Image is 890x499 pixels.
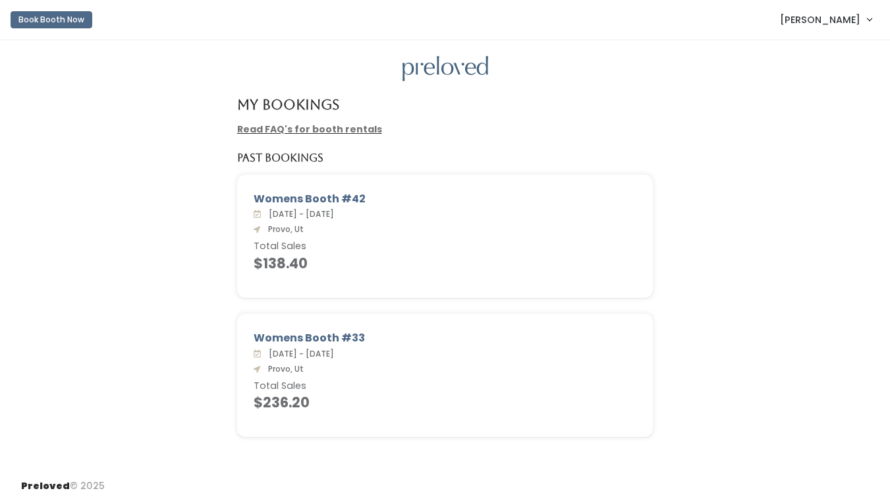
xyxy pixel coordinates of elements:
[11,5,92,34] a: Book Booth Now
[254,395,637,410] h4: $236.20
[254,330,637,346] div: Womens Booth #33
[254,381,637,392] h6: Total Sales
[403,56,488,82] img: preloved logo
[237,97,339,112] h4: My Bookings
[263,223,304,235] span: Provo, Ut
[237,152,323,164] h5: Past Bookings
[264,348,334,359] span: [DATE] - [DATE]
[21,469,105,493] div: © 2025
[254,191,637,207] div: Womens Booth #42
[254,256,637,271] h4: $138.40
[21,479,70,492] span: Preloved
[264,208,334,220] span: [DATE] - [DATE]
[263,363,304,374] span: Provo, Ut
[254,241,637,252] h6: Total Sales
[11,11,92,28] button: Book Booth Now
[767,5,885,34] a: [PERSON_NAME]
[237,123,382,136] a: Read FAQ's for booth rentals
[780,13,860,27] span: [PERSON_NAME]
